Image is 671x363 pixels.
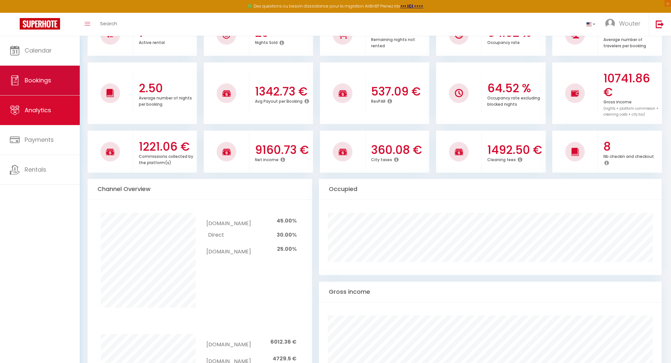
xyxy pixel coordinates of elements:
[206,334,251,351] td: [DOMAIN_NAME]
[25,136,54,144] span: Payments
[88,179,312,200] div: Channel Overview
[605,19,615,29] img: ...
[25,165,46,174] span: Rentals
[270,338,297,346] span: 6012.36 €
[139,38,165,45] p: Active rental
[319,179,661,200] div: Occupied
[619,19,640,28] span: Wouter
[603,98,659,117] p: Gross income
[603,72,660,99] h3: 10741.86 €
[100,20,117,27] span: Search
[656,20,664,28] img: logout
[487,156,516,162] p: Cleaning fees
[487,143,544,157] h3: 1492.50 €
[25,76,51,84] span: Bookings
[603,35,646,49] p: Average number of travelers per booking
[455,89,463,97] img: NO IMAGE
[400,3,423,9] a: >>> ICI <<<<
[371,97,386,104] p: RevPAR
[139,140,196,154] h3: 1221.06 €
[20,18,60,30] img: Super Booking
[487,38,520,45] p: Occupancy rate
[25,106,51,114] span: Analytics
[255,38,278,45] p: Nights Sold
[255,143,312,157] h3: 9160.73 €
[255,97,303,104] p: Avg Payout per Booking
[603,140,660,154] h3: 8
[95,13,122,36] a: Search
[603,106,659,117] span: (nights + platform commission + cleaning costs + city tax)
[277,245,297,253] span: 25.00%
[206,241,251,258] td: [DOMAIN_NAME]
[139,94,192,107] p: Average number of nights per booking
[371,156,392,162] p: City taxes
[139,152,193,165] p: Commissions collected by the platform(s)
[600,13,649,36] a: ... Wouter
[371,35,415,49] p: Remaining nights not rented
[255,85,312,98] h3: 1342.73 €
[206,213,251,229] td: [DOMAIN_NAME]
[139,81,196,95] h3: 2.50
[371,143,428,157] h3: 360.08 €
[25,46,52,54] span: Calendar
[255,156,279,162] p: Net income
[277,217,297,224] span: 45.00%
[273,355,297,362] span: 4729.5 €
[277,231,297,239] span: 30.00%
[319,282,661,302] div: Gross income
[371,85,428,98] h3: 537.09 €
[206,229,251,241] td: Direct
[571,89,579,97] img: NO IMAGE
[487,81,544,95] h3: 64.52 %
[487,94,540,107] p: Occupancy rate excluding blocked nights
[603,152,654,159] p: Nb checkin and checkout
